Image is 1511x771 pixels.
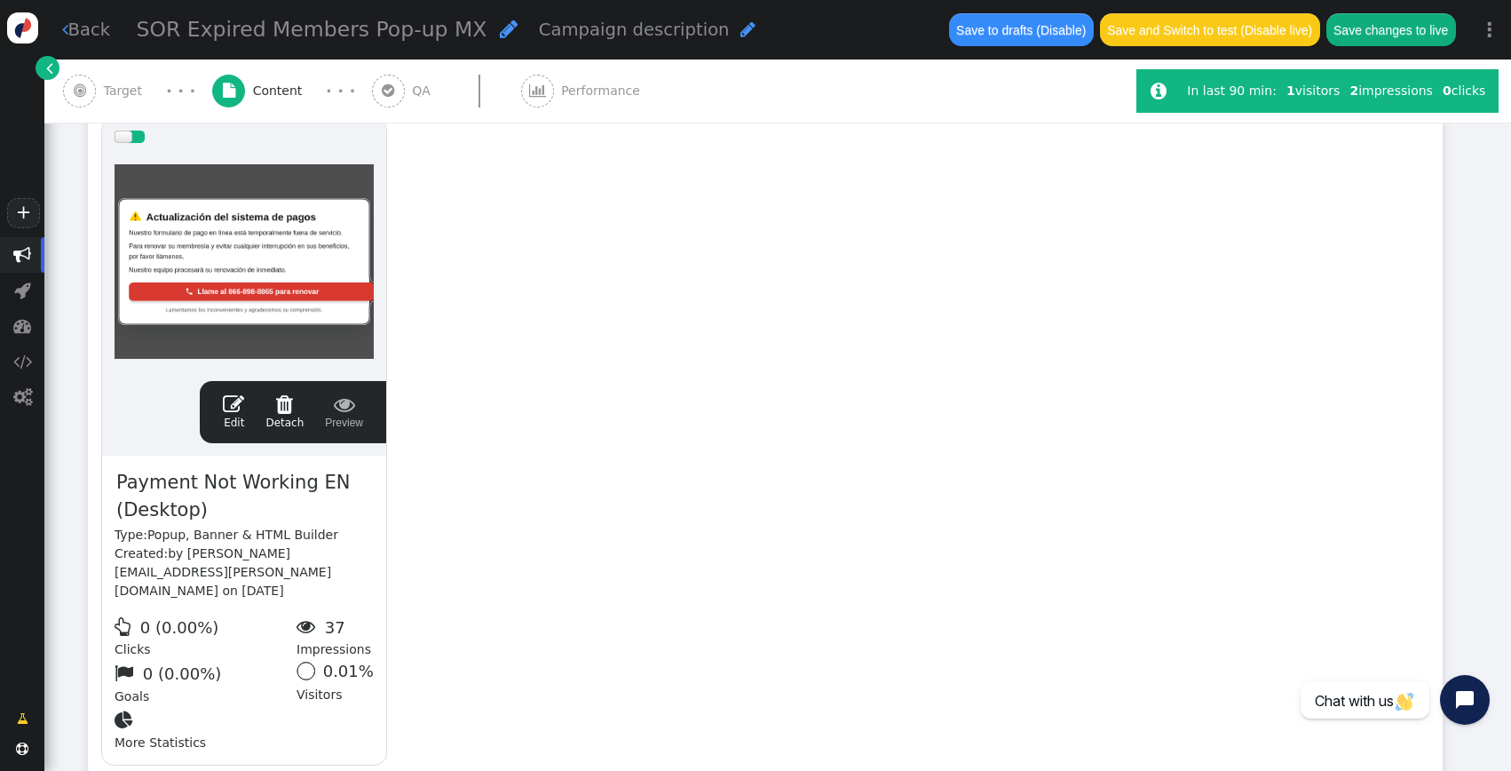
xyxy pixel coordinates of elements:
span:  [13,317,31,335]
span:  [223,83,235,98]
span:  [500,19,518,39]
span: SOR Expired Members Pop-up MX [137,17,487,42]
span:  [297,617,320,636]
a:  Content · · · [212,60,372,123]
span:  [17,710,28,728]
span: Payment Not Working EN (Desktop) [115,468,374,526]
span: 0 (0.00%) [143,664,222,683]
a:  Target · · · [63,60,212,123]
div: Created: [115,544,374,600]
a:  QA [372,60,521,123]
a: Preview [325,393,363,431]
a: ⋮ [1468,4,1511,56]
span: Preview [325,393,363,431]
span:  [13,353,32,370]
div: Type: [115,526,374,544]
b: 2 [1349,83,1358,98]
a: + [7,198,39,228]
span:  [325,393,363,415]
span:  [115,617,136,636]
div: · · · [166,79,195,103]
div: More Statistics [115,706,297,753]
span: Performance [561,82,647,100]
span:  [740,20,755,38]
span:  [1151,82,1167,100]
span:  [74,83,86,98]
span:  [62,20,68,38]
span: Detach [265,393,304,429]
a:  Performance [521,60,680,123]
span:  [14,282,31,299]
a: Back [62,17,111,43]
span: Target [104,82,150,100]
a: Edit [223,393,244,431]
span:  [16,743,28,755]
span:  [115,711,138,729]
span:  [46,59,53,77]
span:  [382,83,394,98]
div: Clicks [115,613,297,660]
button: Save and Switch to test (Disable live) [1100,13,1320,45]
span: impressions [1349,83,1432,98]
span: clicks [1443,83,1485,98]
a:  [4,703,41,735]
span: 37 [325,618,345,637]
span: 0.01% [323,662,374,680]
b: 1 [1286,83,1295,98]
span:  [115,664,138,682]
div: Visitors [297,659,374,706]
span:  [265,393,304,415]
span: QA [412,82,438,100]
button: Save changes to live [1326,13,1456,45]
span:  [223,393,244,415]
span: by [PERSON_NAME][EMAIL_ADDRESS][PERSON_NAME][DOMAIN_NAME] on [DATE] [115,546,331,598]
div: · · · [326,79,355,103]
img: logo-icon.svg [7,12,38,44]
div: Impressions [297,613,374,660]
a: Detach [265,393,304,431]
span: 0 (0.00%) [140,618,219,637]
span: Campaign description [539,20,730,40]
a:  [36,56,59,80]
b: 0 [1443,83,1452,98]
span:  [529,83,546,98]
div: Goals [115,659,297,706]
button: Save to drafts (Disable) [949,13,1094,45]
span: Content [253,82,310,100]
div: visitors [1281,82,1344,100]
div: In last 90 min: [1187,82,1281,100]
span: Popup, Banner & HTML Builder [147,528,338,542]
span:  [13,388,32,406]
span:  [13,246,31,264]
